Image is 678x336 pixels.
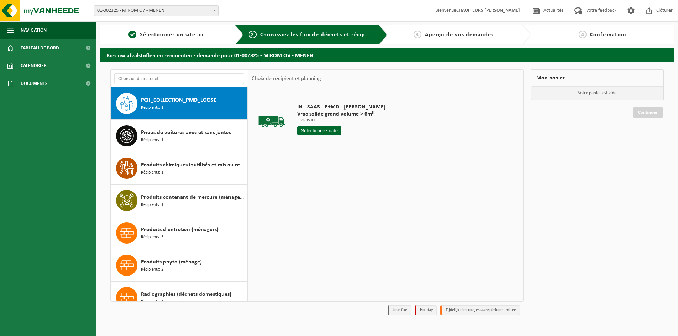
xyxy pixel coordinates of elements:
button: Produits chimiques inutilisés et mis au rebut (ménages) Récipients: 1 [111,152,248,185]
span: Choisissiez les flux de déchets et récipients [260,32,379,38]
h2: Kies uw afvalstoffen en recipiënten - demande pour 01-002325 - MIROM OV - MENEN [100,48,674,62]
p: Votre panier est vide [531,86,663,100]
span: Récipients: 1 [141,202,163,208]
button: Produits contenant de mercure (ménagers) Récipients: 1 [111,185,248,217]
span: Produits chimiques inutilisés et mis au rebut (ménages) [141,161,246,169]
span: Sélectionner un site ici [140,32,204,38]
span: Récipients: 3 [141,234,163,241]
div: Mon panier [531,69,664,86]
span: Produits d'entretien (ménagers) [141,225,219,234]
span: Récipients: 1 [141,299,163,305]
span: Vrac solide grand volume > 6m³ [297,111,385,118]
button: Produits phyto (ménage) Récipients: 2 [111,249,248,282]
a: 1Sélectionner un site ici [103,31,229,39]
button: PCH_COLLECTION_PMD_LOOSE Récipients: 1 [111,87,248,120]
input: Chercher du matériel [114,73,244,84]
span: Navigation [21,21,47,39]
p: Livraison [297,118,385,123]
span: Récipients: 2 [141,266,163,273]
span: Pneus de voitures avec et sans jantes [141,128,231,137]
span: Aperçu de vos demandes [425,32,494,38]
button: Produits d'entretien (ménagers) Récipients: 3 [111,217,248,249]
span: Tableau de bord [21,39,59,57]
span: 01-002325 - MIROM OV - MENEN [94,6,218,16]
span: Calendrier [21,57,47,75]
span: Produits phyto (ménage) [141,258,202,266]
span: Récipients: 1 [141,105,163,111]
strong: CHAUFFEURS [PERSON_NAME] [456,8,520,13]
span: Radiographies (déchets domestiques) [141,290,231,299]
div: Choix de récipient et planning [248,70,325,87]
a: Continuer [633,107,663,118]
button: Pneus de voitures avec et sans jantes Récipients: 1 [111,120,248,152]
span: Récipients: 1 [141,137,163,144]
span: Confirmation [590,32,626,38]
span: Récipients: 1 [141,169,163,176]
span: PCH_COLLECTION_PMD_LOOSE [141,96,216,105]
button: Radiographies (déchets domestiques) Récipients: 1 [111,282,248,314]
input: Sélectionnez date [297,126,341,135]
span: 3 [414,31,421,38]
span: 4 [579,31,587,38]
span: IN - SAAS - P+MD - [PERSON_NAME] [297,103,385,111]
span: Produits contenant de mercure (ménagers) [141,193,246,202]
li: Jour fixe [388,305,411,315]
span: 2 [249,31,257,38]
span: 1 [128,31,136,38]
li: Holiday [415,305,437,315]
span: Documents [21,75,48,92]
span: 01-002325 - MIROM OV - MENEN [94,5,219,16]
li: Tijdelijk niet toegestaan/période limitée [440,305,520,315]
